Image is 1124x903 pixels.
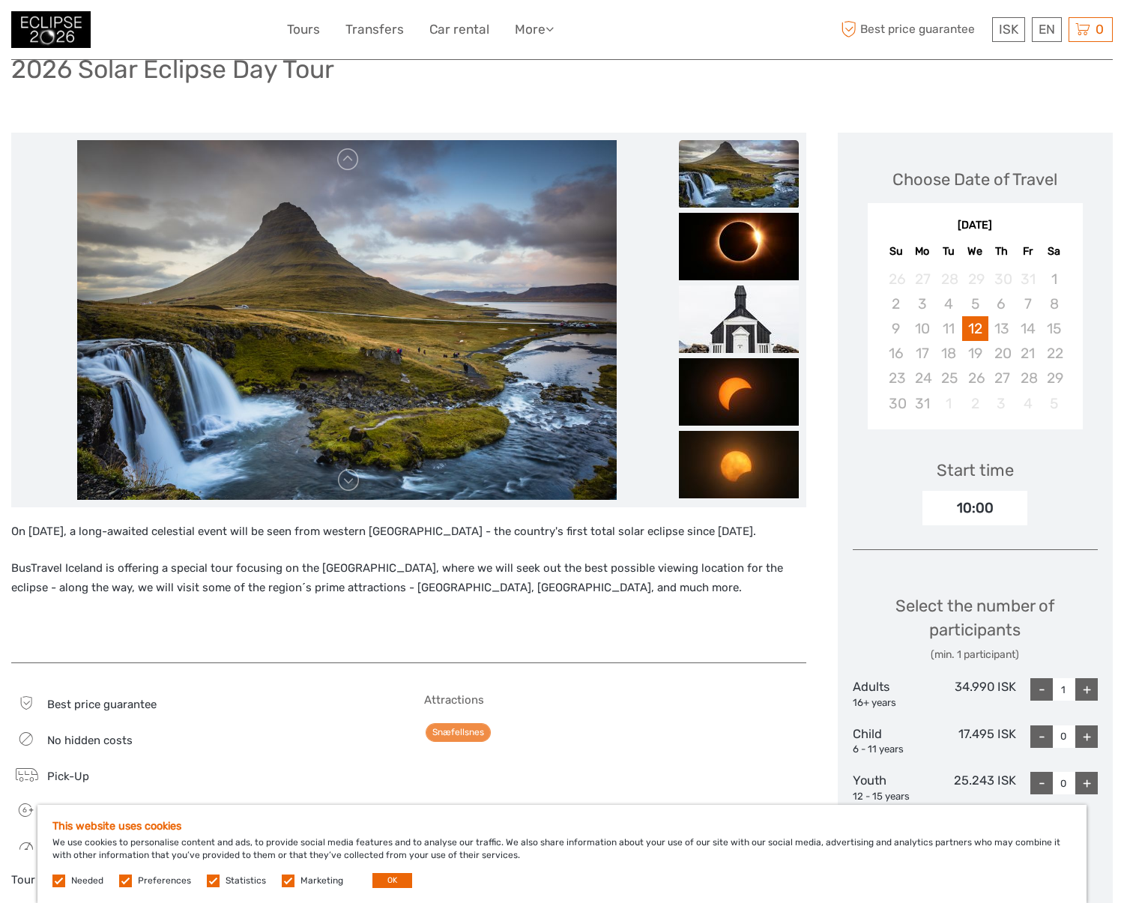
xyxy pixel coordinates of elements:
[1041,341,1067,366] div: Not available Saturday, August 22nd, 2026
[988,267,1015,292] div: Not available Thursday, July 30th, 2026
[962,316,988,341] div: Choose Wednesday, August 12th, 2026
[679,286,799,353] img: 1f1db149d25d4db18005a213867fb30a_slider_thumbnail.jpeg
[962,241,988,262] div: We
[935,292,961,316] div: Not available Tuesday, August 4th, 2026
[999,22,1018,37] span: ISK
[1041,267,1067,292] div: Not available Saturday, August 1st, 2026
[872,267,1078,416] div: month 2026-08
[13,805,35,815] span: 6
[679,213,799,280] img: c4213a7c1d674e059f8f3c6dfb39f174_slider_thumbnail.jpeg
[1015,292,1041,316] div: Not available Friday, August 7th, 2026
[883,316,909,341] div: Not available Sunday, August 9th, 2026
[909,241,935,262] div: Mo
[1015,391,1041,416] div: Not available Friday, September 4th, 2026
[679,358,799,426] img: 8ceedc6a9ffd44cd8155a20f915f8df5_slider_thumbnail.jpeg
[962,341,988,366] div: Not available Wednesday, August 19th, 2026
[935,341,961,366] div: Not available Tuesday, August 18th, 2026
[909,341,935,366] div: Not available Monday, August 17th, 2026
[11,559,806,597] p: BusTravel Iceland is offering a special tour focusing on the [GEOGRAPHIC_DATA], where we will see...
[226,875,266,887] label: Statistics
[1075,678,1098,701] div: +
[853,772,934,803] div: Youth
[1015,341,1041,366] div: Not available Friday, August 21st, 2026
[345,19,404,40] a: Transfers
[853,594,1099,662] div: Select the number of participants
[883,267,909,292] div: Not available Sunday, July 26th, 2026
[426,723,491,742] a: Snæfellsnes
[934,678,1016,710] div: 34.990 ISK
[1015,241,1041,262] div: Fr
[988,366,1015,390] div: Not available Thursday, August 27th, 2026
[300,875,343,887] label: Marketing
[962,292,988,316] div: Not available Wednesday, August 5th, 2026
[47,770,89,783] span: Pick-Up
[922,491,1027,525] div: 10:00
[988,341,1015,366] div: Not available Thursday, August 20th, 2026
[1041,366,1067,390] div: Not available Saturday, August 29th, 2026
[71,875,103,887] label: Needed
[37,805,1087,903] div: We use cookies to personalise content and ads, to provide social media features and to analyse ou...
[883,241,909,262] div: Su
[909,316,935,341] div: Not available Monday, August 10th, 2026
[1041,292,1067,316] div: Not available Saturday, August 8th, 2026
[909,292,935,316] div: Not available Monday, August 3rd, 2026
[935,366,961,390] div: Not available Tuesday, August 25th, 2026
[988,316,1015,341] div: Not available Thursday, August 13th, 2026
[962,267,988,292] div: Not available Wednesday, July 29th, 2026
[883,391,909,416] div: Not available Sunday, August 30th, 2026
[11,11,91,48] img: 3312-44506bfc-dc02-416d-ac4c-c65cb0cf8db4_logo_small.jpg
[853,790,934,804] div: 12 - 15 years
[1041,316,1067,341] div: Not available Saturday, August 15th, 2026
[1041,241,1067,262] div: Sa
[1030,725,1053,748] div: -
[77,140,617,500] img: 6ac56dd9c05f44dcbc146b822f2c2bd8_main_slider.jpeg
[138,875,191,887] label: Preferences
[429,19,489,40] a: Car rental
[883,292,909,316] div: Not available Sunday, August 2nd, 2026
[1030,678,1053,701] div: -
[935,391,961,416] div: Not available Tuesday, September 1st, 2026
[935,316,961,341] div: Not available Tuesday, August 11th, 2026
[287,19,320,40] a: Tours
[1075,725,1098,748] div: +
[909,267,935,292] div: Not available Monday, July 27th, 2026
[937,459,1014,482] div: Start time
[1015,316,1041,341] div: Not available Friday, August 14th, 2026
[838,17,989,42] span: Best price guarantee
[11,54,334,85] h1: 2026 Solar Eclipse Day Tour
[892,168,1057,191] div: Choose Date of Travel
[1015,366,1041,390] div: Not available Friday, August 28th, 2026
[515,19,554,40] a: More
[962,391,988,416] div: Not available Wednesday, September 2nd, 2026
[52,820,1072,833] h5: This website uses cookies
[1030,772,1053,794] div: -
[868,218,1084,234] div: [DATE]
[988,292,1015,316] div: Not available Thursday, August 6th, 2026
[883,341,909,366] div: Not available Sunday, August 16th, 2026
[853,725,934,757] div: Child
[679,431,799,498] img: 98cffdc229d24f10a16d941bdaef80a8_slider_thumbnail.jpeg
[47,734,133,747] span: No hidden costs
[679,140,799,208] img: 6ac56dd9c05f44dcbc146b822f2c2bd8_slider_thumbnail.jpeg
[883,366,909,390] div: Not available Sunday, August 23rd, 2026
[1032,17,1062,42] div: EN
[909,391,935,416] div: Not available Monday, August 31st, 2026
[424,693,806,707] h5: Attractions
[11,872,393,888] div: Tour Operator:
[935,241,961,262] div: Tu
[853,696,934,710] div: 16+ years
[853,678,934,710] div: Adults
[11,522,806,542] p: On [DATE], a long-awaited celestial event will be seen from western [GEOGRAPHIC_DATA] - the count...
[935,267,961,292] div: Not available Tuesday, July 28th, 2026
[1041,391,1067,416] div: Not available Saturday, September 5th, 2026
[372,873,412,888] button: OK
[1075,772,1098,794] div: +
[853,743,934,757] div: 6 - 11 years
[988,241,1015,262] div: Th
[909,366,935,390] div: Not available Monday, August 24th, 2026
[47,698,157,711] span: Best price guarantee
[853,647,1099,662] div: (min. 1 participant)
[962,366,988,390] div: Not available Wednesday, August 26th, 2026
[1015,267,1041,292] div: Not available Friday, July 31st, 2026
[934,725,1016,757] div: 17.495 ISK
